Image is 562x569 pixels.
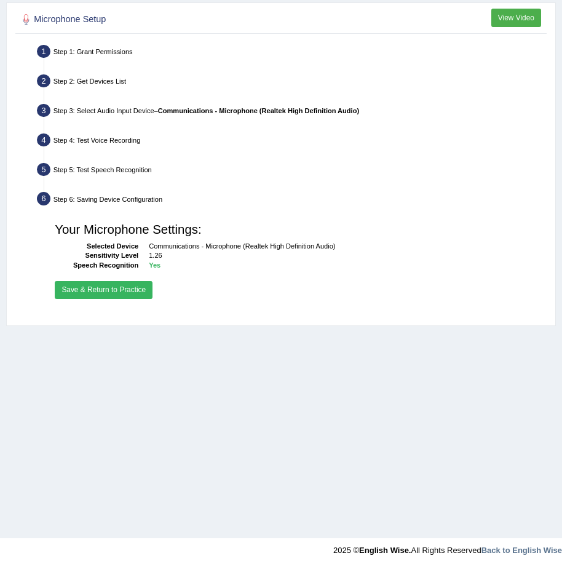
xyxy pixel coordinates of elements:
[33,130,551,153] div: Step 4: Test Voice Recording
[33,160,551,183] div: Step 5: Test Speech Recognition
[18,12,344,28] h2: Microphone Setup
[149,242,539,252] dd: Communications - Microphone (Realtek High Definition Audio)
[149,261,160,269] b: Yes
[481,546,562,555] a: Back to English Wise
[491,9,541,26] button: View Video
[55,223,539,236] h3: Your Microphone Settings:
[333,538,562,556] div: 2025 © All Rights Reserved
[359,546,411,555] strong: English Wise.
[33,101,551,124] div: Step 3: Select Audio Input Device
[33,189,551,212] div: Step 6: Saving Device Configuration
[149,251,539,261] dd: 1.26
[55,251,138,261] dt: Sensitivity Level
[55,281,152,299] button: Save & Return to Practice
[33,71,551,94] div: Step 2: Get Devices List
[158,107,359,114] b: Communications - Microphone (Realtek High Definition Audio)
[33,42,551,65] div: Step 1: Grant Permissions
[55,242,138,252] dt: Selected Device
[55,261,138,271] dt: Speech Recognition
[154,107,359,114] span: –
